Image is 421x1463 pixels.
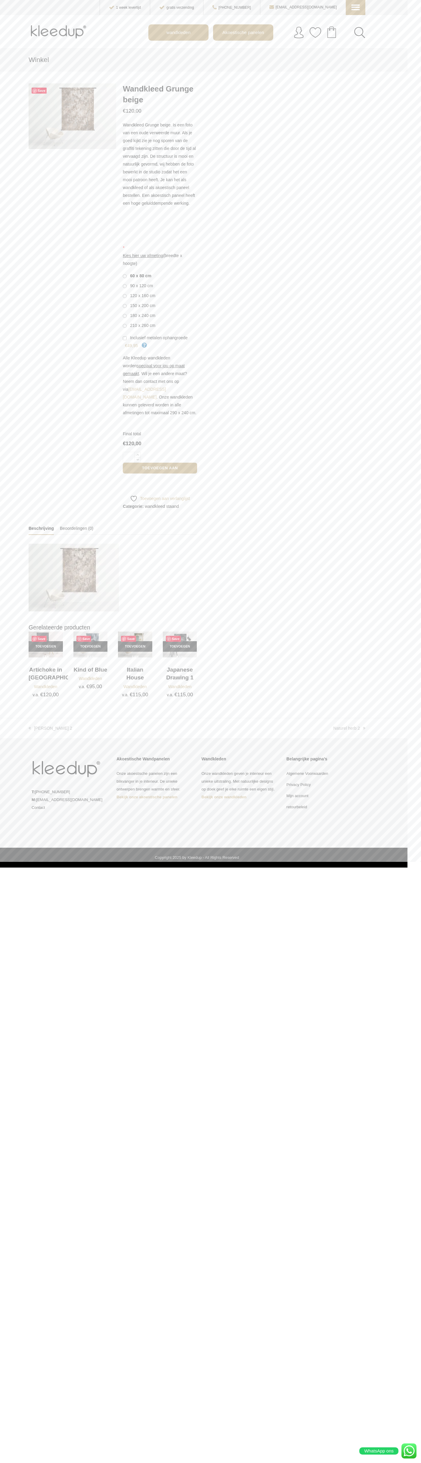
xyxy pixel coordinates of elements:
[73,632,108,657] img: Kind Of Blue
[118,632,152,657] img: Italian House
[29,726,72,731] a: [PERSON_NAME] 2
[116,756,192,762] div: Akoestische Wandpanelen
[163,632,197,657] img: Japanese Drawing 1
[202,770,277,801] p: Onze wandkleden geven je interieur een unieke uitstraling. Met natuurlijke designs op doek geef j...
[122,692,129,697] span: v.a.
[29,56,49,64] span: Winkel
[29,641,63,652] a: Toevoegen aan winkelwagen: “Artichoke in Vase“
[130,495,190,502] a: Toevoegen aan verlanglijst
[123,121,197,207] p: Wandkleed Grunge beige. Is een foto van een oude verweerde muur. Als je goed kijkt zie je nog spo...
[286,756,362,762] div: Belangrijke pagina’s
[29,854,365,862] div: Copyright 2025 by Kleedup - All Rights Reserved
[123,83,197,105] h1: Wandkleed Grunge beige
[333,726,365,731] a: Naturel herb 2
[149,25,208,40] a: wandkleden
[29,632,63,659] a: Artichoke In Vase
[32,797,36,802] strong: M:
[128,323,155,328] span: 210 x 260 cm
[123,314,127,318] input: 180 x 240 cm
[123,441,125,446] span: €
[33,692,39,697] span: v.a.
[118,641,152,652] a: Toevoegen aan winkelwagen: “Italian House“
[79,684,85,689] span: v.a.
[163,632,197,659] a: Japanese Drawing 1
[123,504,144,509] span: Categorie:
[123,252,197,267] p: (breedte x hoogte)
[29,623,197,632] h2: Gerelateerde producten
[309,26,321,39] img: verlanglijstje.svg
[167,692,173,697] span: v.a.
[123,363,184,376] span: speciaal voor jou op maat gemaakt
[321,24,342,39] a: Your cart
[86,684,89,689] span: €
[123,354,197,417] p: Alle Kleedup wandkleden worden . Wil je een andere maat? Neem dan contact met ons op via . Onze w...
[76,636,91,642] a: Save
[123,387,166,399] a: [EMAIL_ADDRESS][DOMAIN_NAME]
[79,676,102,681] a: Wandkleden
[32,790,35,794] strong: T:
[293,26,305,39] img: account.svg
[202,756,277,762] div: Wandkleden
[123,684,147,689] a: Wandkleden
[163,666,197,682] a: Japanese Drawing 1
[175,692,177,697] span: €
[29,20,91,44] img: Kleedup
[286,805,307,809] a: retourbeleid
[359,1447,398,1455] p: WhatsApp ons
[32,788,107,812] p: [PHONE_NUMBER] [EMAIL_ADDRESS][DOMAIN_NAME]
[175,692,193,697] bdi: 115,00
[214,25,273,40] a: Akoestische panelen
[286,794,308,798] a: Mijn account
[128,313,155,318] span: 180 x 240 cm
[168,684,191,689] a: Wandkleden
[128,293,155,298] span: 120 x 160 cm
[123,304,127,308] input: 150 x 200 cm
[73,641,108,652] a: Toevoegen aan winkelwagen: “Kind of Blue“
[116,795,177,799] a: Bekijk onze akoestische panelen
[128,303,155,308] span: 150 x 200 cm
[123,430,197,438] dt: Final total
[118,632,152,659] a: Italian HouseDetail Van Wandkleed Kleedup Italian House Als Wanddecoratie.
[145,504,179,509] a: wandkleed staand
[73,666,108,674] h2: Kind of Blue
[40,692,59,697] bdi: 120,00
[123,294,127,298] input: 120 x 160 cm
[32,636,47,642] a: Save
[86,684,102,689] bdi: 95,00
[123,336,127,340] input: Inclusief metalen ophangroede
[32,88,47,94] a: Save
[29,632,63,657] img: Artichoke In Vase
[118,666,152,682] a: Italian House
[121,636,136,642] a: Save
[163,27,194,37] span: wandkleden
[34,684,57,689] a: Wandkleden
[140,496,190,501] span: Toevoegen aan verlanglijst
[123,108,141,114] bdi: 120,00
[202,795,247,799] strong: Bekijk onze wandkleden
[60,522,93,534] a: Beoordelingen (0)
[73,632,108,659] a: Kind Of Blue
[286,782,311,787] a: Privacy Policy
[286,771,328,776] a: Algemene Voorwaarden
[125,343,138,348] span: €49,95
[163,641,197,652] a: Toevoegen aan winkelwagen: “Japanese Drawing 1“
[123,463,197,474] button: Toevoegen aan winkelwagen
[130,692,148,697] bdi: 115,00
[123,253,163,258] span: Kies hier uw afmeting
[128,283,153,288] span: 90 x 120 cm
[123,452,135,463] input: Productaantal
[128,335,187,340] span: Inclusief metalen ophangroede
[130,692,132,697] span: €
[166,636,181,642] a: Save
[32,805,45,810] a: Contact
[123,441,141,446] bdi: 120,00
[219,27,267,37] span: Akoestische panelen
[128,273,151,278] span: 60 x 80 cm
[29,666,63,682] a: Artichoke in [GEOGRAPHIC_DATA]
[29,522,54,535] a: Beschrijving
[123,324,127,328] input: 210 x 260 cm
